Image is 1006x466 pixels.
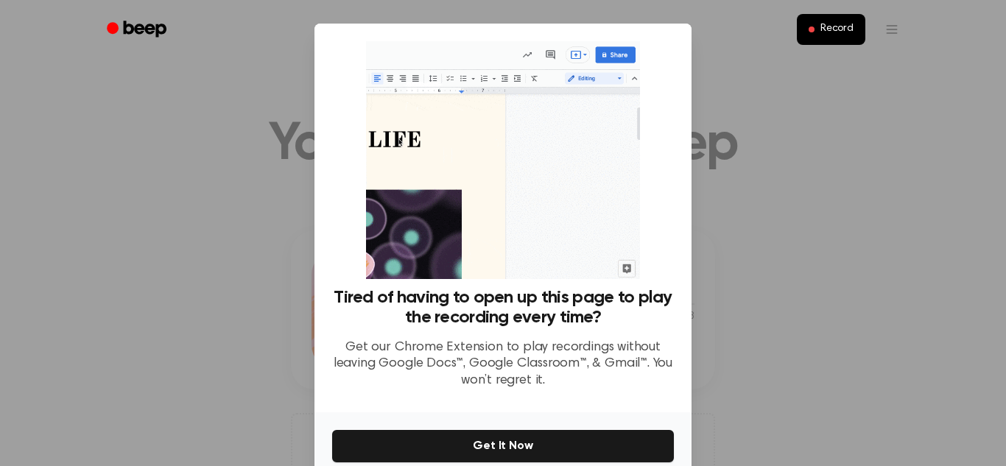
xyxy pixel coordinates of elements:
h3: Tired of having to open up this page to play the recording every time? [332,288,674,328]
img: Beep extension in action [366,41,639,279]
button: Record [797,14,865,45]
span: Record [820,23,854,36]
button: Open menu [874,12,910,47]
button: Get It Now [332,430,674,462]
a: Beep [96,15,180,44]
p: Get our Chrome Extension to play recordings without leaving Google Docs™, Google Classroom™, & Gm... [332,339,674,389]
